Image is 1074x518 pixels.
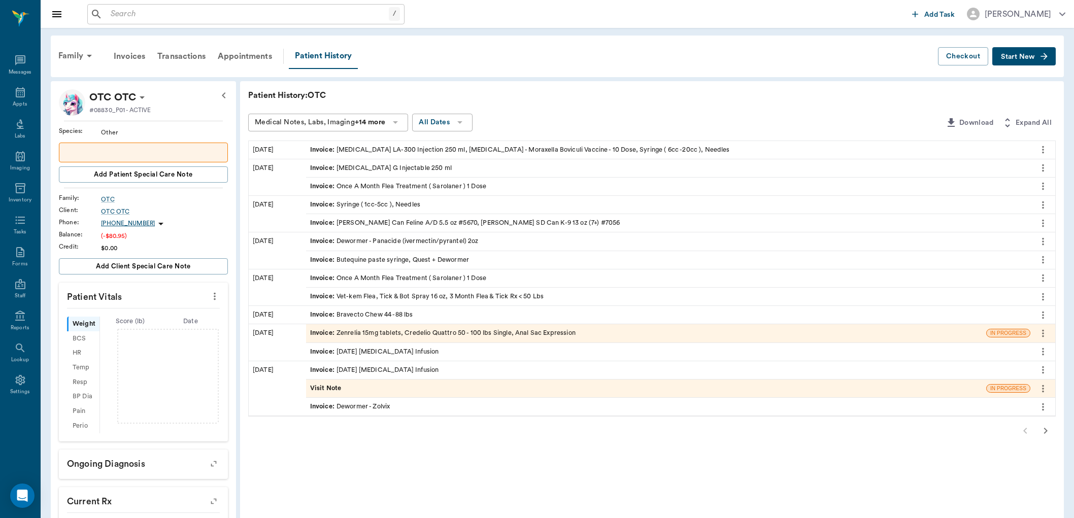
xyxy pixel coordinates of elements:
span: Invoice : [310,236,337,246]
span: Invoice : [310,163,337,173]
div: Phone : [59,218,101,227]
a: Transactions [151,44,212,68]
button: more [1035,398,1051,416]
button: Start New [992,47,1056,66]
div: Patient History [289,44,358,69]
button: Expand All [997,114,1056,132]
button: more [1035,380,1051,397]
div: Butequine paste syringe, Quest + Dewormer [310,255,469,265]
div: [MEDICAL_DATA] LA-300 Injection 250 ml, [MEDICAL_DATA] - Moraxella Boviculi Vaccine - 10 Dose, Sy... [310,145,730,155]
button: more [1035,159,1051,177]
div: Once A Month Flea Treatment ( Sarolaner ) 1 Dose [310,273,486,283]
p: Patient History: OTC [248,89,553,101]
div: [DATE] [249,361,306,416]
div: $0.00 [101,244,228,253]
div: Temp [67,360,99,375]
p: Ongoing diagnosis [59,450,228,475]
img: Profile Image [59,89,85,116]
button: more [1035,361,1051,378]
div: Messages [9,68,32,76]
button: more [1035,288,1051,305]
span: Invoice : [310,200,337,210]
div: [DATE] [249,324,306,360]
p: Patient Vitals [59,283,228,308]
button: more [1035,215,1051,232]
div: Date [160,317,221,326]
span: Invoice : [310,145,337,155]
div: [DATE] [249,232,306,268]
div: BCS [67,331,99,346]
div: Staff [15,292,25,300]
button: more [1035,306,1051,324]
div: Resp [67,375,99,390]
div: Labs [15,132,25,140]
div: [DATE] [249,306,306,324]
button: more [1035,178,1051,195]
p: #08830_P01 - ACTIVE [89,106,151,115]
div: Forms [12,260,27,268]
button: more [1035,233,1051,250]
div: Other [101,128,228,137]
div: Vet-kem Flea, Tick & Bot Spray 16 oz, 3 Month Flea & Tick Rx < 50 Lbs [310,292,544,301]
span: Invoice : [310,273,337,283]
span: Invoice : [310,255,337,265]
div: [DATE] [249,141,306,159]
b: +14 more [355,119,385,126]
div: Species : [59,126,101,135]
div: [PERSON_NAME] [985,8,1051,20]
div: / [389,7,400,21]
button: Add Task [908,5,959,23]
button: Checkout [938,47,988,66]
a: Invoices [108,44,151,68]
span: IN PROGRESS [987,329,1030,337]
div: Lookup [11,356,29,364]
span: Invoice : [310,182,337,191]
div: BP Dia [67,390,99,404]
p: OTC OTC [89,89,136,106]
span: Invoice : [310,328,337,338]
button: more [207,288,223,305]
span: Visit Note [310,384,344,393]
div: Credit : [59,242,101,251]
span: Add patient Special Care Note [94,169,192,180]
div: [DATE] [249,159,306,195]
button: more [1035,251,1051,268]
div: Weight [67,317,99,331]
span: Invoice : [310,292,337,301]
div: Balance : [59,230,101,239]
div: [MEDICAL_DATA] G Injectable 250 ml [310,163,452,173]
a: OTC [101,195,228,204]
button: more [1035,141,1051,158]
button: more [1035,325,1051,342]
div: [DATE] [MEDICAL_DATA] Infusion [310,365,439,375]
p: Current Rx [59,487,228,512]
div: Family [52,44,102,68]
div: Perio [67,419,99,433]
p: [PHONE_NUMBER] [101,219,155,228]
div: Family : [59,193,101,202]
span: Invoice : [310,347,337,357]
div: Inventory [9,196,31,204]
a: Appointments [212,44,278,68]
span: Invoice : [310,402,337,411]
div: Settings [10,388,30,396]
div: HR [67,346,99,361]
div: Pain [67,404,99,419]
div: Syringe ( 1cc-5cc ), Needles [310,200,420,210]
div: [DATE] [249,269,306,305]
button: more [1035,343,1051,360]
div: Tasks [14,228,26,236]
button: Close drawer [47,4,67,24]
div: Appts [13,100,27,108]
span: Expand All [1016,117,1052,129]
button: All Dates [412,114,473,131]
button: [PERSON_NAME] [959,5,1073,23]
div: Imaging [10,164,30,172]
div: Dewormer - Panacide (ivermectin/pyrantel) 2oz [310,236,479,246]
div: [DATE] [MEDICAL_DATA] Infusion [310,347,439,357]
button: more [1035,269,1051,287]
